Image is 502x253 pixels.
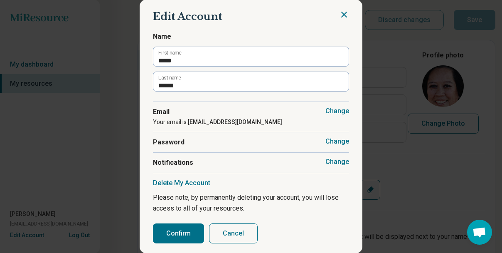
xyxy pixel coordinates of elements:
span: Password [153,137,349,147]
span: Name [153,32,349,42]
button: Cancel [209,223,258,243]
span: Email [153,107,349,117]
button: Confirm [153,223,204,243]
button: Change [325,137,349,146]
span: Notifications [153,158,349,168]
button: Close [339,10,349,20]
button: Delete My Account [153,179,210,187]
span: Your email is: [153,119,282,125]
button: Change [325,107,349,115]
h2: Edit Account [153,10,349,24]
p: Please note, by permanently deleting your account, you will lose access to all of your resources. [153,192,349,213]
button: Change [325,158,349,166]
strong: [EMAIL_ADDRESS][DOMAIN_NAME] [188,119,282,125]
